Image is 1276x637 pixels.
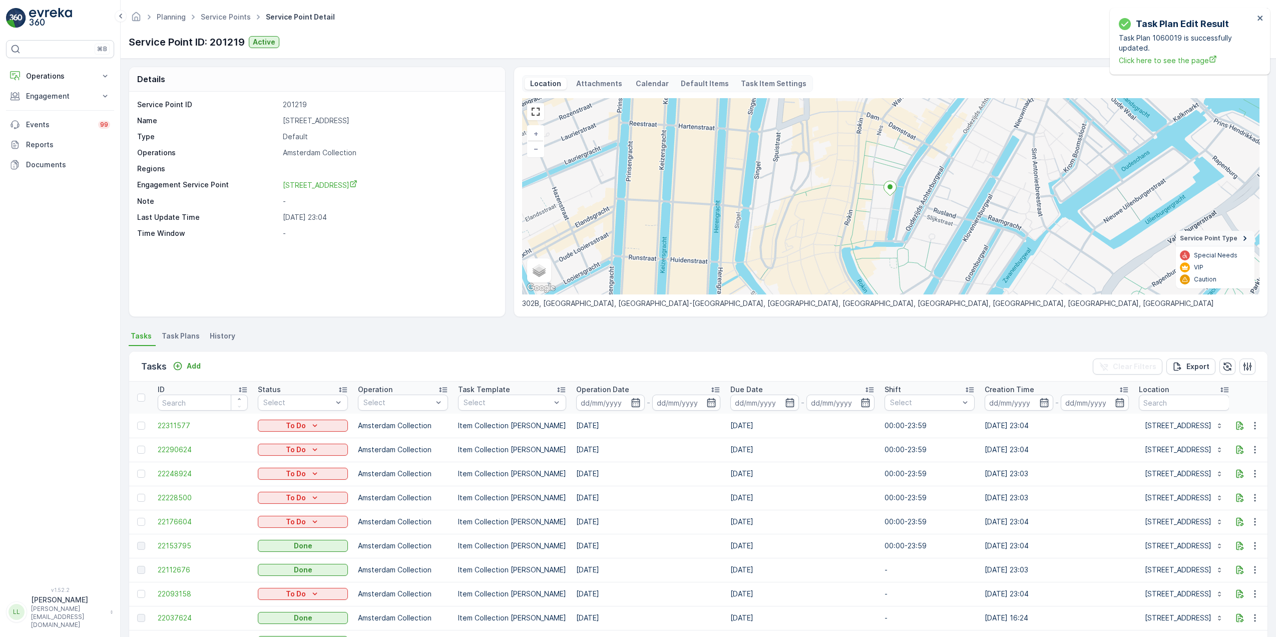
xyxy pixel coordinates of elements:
[1176,231,1254,246] summary: Service Point Type
[458,469,566,479] p: Item Collection [PERSON_NAME]
[1093,359,1162,375] button: Clear Filters
[258,420,348,432] button: To Do
[286,517,306,527] p: To Do
[158,589,248,599] a: 22093158
[26,91,94,101] p: Engagement
[157,13,186,21] a: Planning
[210,331,235,341] span: History
[201,13,251,21] a: Service Points
[158,613,248,623] span: 22037624
[529,79,563,89] p: Location
[137,446,145,454] div: Toggle Row Selected
[249,36,279,48] button: Active
[1145,613,1211,623] p: [STREET_ADDRESS]
[885,565,975,575] p: -
[137,470,145,478] div: Toggle Row Selected
[806,395,875,411] input: dd/mm/yyyy
[137,196,279,206] p: Note
[528,104,543,119] a: View Fullscreen
[575,79,624,89] p: Attachments
[980,558,1134,582] td: [DATE] 23:03
[6,155,114,175] a: Documents
[458,385,510,395] p: Task Template
[258,492,348,504] button: To Do
[980,486,1134,510] td: [DATE] 23:03
[158,395,248,411] input: Search
[534,129,538,138] span: +
[1194,251,1237,259] p: Special Needs
[294,565,312,575] p: Done
[31,595,105,605] p: [PERSON_NAME]
[458,445,566,455] p: Item Collection [PERSON_NAME]
[1139,466,1229,482] button: [STREET_ADDRESS]
[725,414,880,438] td: [DATE]
[1139,418,1229,434] button: [STREET_ADDRESS]
[571,582,725,606] td: [DATE]
[885,493,975,503] p: 00:00-23:59
[158,421,248,431] a: 22311577
[158,517,248,527] span: 22176604
[725,534,880,558] td: [DATE]
[885,613,975,623] p: -
[31,605,105,629] p: [PERSON_NAME][EMAIL_ADDRESS][DOMAIN_NAME]
[137,494,145,502] div: Toggle Row Selected
[6,86,114,106] button: Engagement
[985,385,1034,395] p: Creation Time
[358,385,392,395] p: Operation
[890,398,959,408] p: Select
[1145,565,1211,575] p: [STREET_ADDRESS]
[458,613,566,623] p: Item Collection [PERSON_NAME]
[283,116,495,126] p: [STREET_ADDRESS]
[294,541,312,551] p: Done
[358,421,448,431] p: Amsterdam Collection
[137,542,145,550] div: Toggle Row Selected
[1119,55,1254,66] a: Click here to see the page
[571,462,725,486] td: [DATE]
[358,613,448,623] p: Amsterdam Collection
[358,469,448,479] p: Amsterdam Collection
[286,445,306,455] p: To Do
[725,462,880,486] td: [DATE]
[1145,541,1211,551] p: [STREET_ADDRESS]
[6,66,114,86] button: Operations
[980,414,1134,438] td: [DATE] 23:04
[263,398,332,408] p: Select
[1139,562,1229,578] button: [STREET_ADDRESS]
[29,8,72,28] img: logo_light-DOdMpM7g.png
[1139,610,1229,626] button: [STREET_ADDRESS]
[158,541,248,551] span: 22153795
[1139,490,1229,506] button: [STREET_ADDRESS]
[129,35,245,50] p: Service Point ID: 201219
[158,385,165,395] p: ID
[985,395,1053,411] input: dd/mm/yyyy
[1055,397,1059,409] p: -
[358,517,448,527] p: Amsterdam Collection
[158,469,248,479] span: 22248924
[131,331,152,341] span: Tasks
[283,212,495,222] p: [DATE] 23:04
[681,79,729,89] p: Default Items
[528,141,543,156] a: Zoom Out
[525,281,558,294] a: Open this area in Google Maps (opens a new window)
[571,438,725,462] td: [DATE]
[528,126,543,141] a: Zoom In
[6,115,114,135] a: Events99
[1194,275,1216,283] p: Caution
[980,582,1134,606] td: [DATE] 23:04
[652,395,721,411] input: dd/mm/yyyy
[571,558,725,582] td: [DATE]
[647,397,650,409] p: -
[258,444,348,456] button: To Do
[571,510,725,534] td: [DATE]
[258,612,348,624] button: Done
[137,148,279,158] p: Operations
[725,510,880,534] td: [DATE]
[725,558,880,582] td: [DATE]
[137,566,145,574] div: Toggle Row Selected
[1061,395,1129,411] input: dd/mm/yyyy
[358,589,448,599] p: Amsterdam Collection
[571,606,725,630] td: [DATE]
[358,493,448,503] p: Amsterdam Collection
[363,398,433,408] p: Select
